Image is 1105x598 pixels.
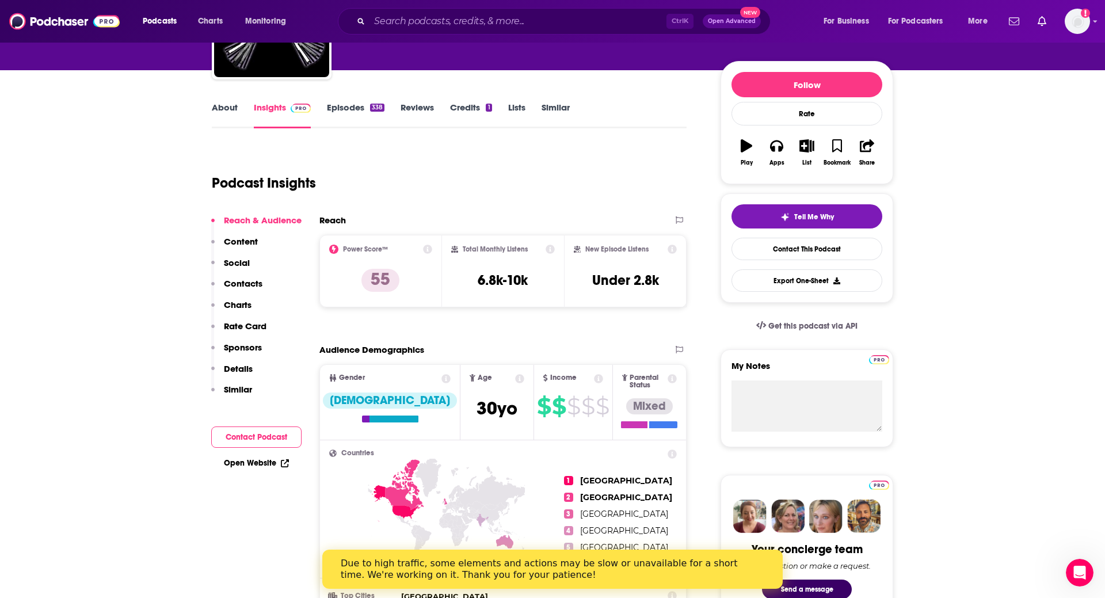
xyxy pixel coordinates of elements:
[339,374,365,382] span: Gender
[211,384,252,405] button: Similar
[224,215,302,226] p: Reach & Audience
[9,10,120,32] img: Podchaser - Follow, Share and Rate Podcasts
[323,393,457,409] div: [DEMOGRAPHIC_DATA]
[224,458,289,468] a: Open Website
[135,12,192,31] button: open menu
[401,102,434,128] a: Reviews
[580,509,668,519] span: [GEOGRAPHIC_DATA]
[741,159,753,166] div: Play
[769,159,784,166] div: Apps
[580,475,672,486] span: [GEOGRAPHIC_DATA]
[224,342,262,353] p: Sponsors
[703,14,761,28] button: Open AdvancedNew
[792,132,822,173] button: List
[319,215,346,226] h2: Reach
[888,13,943,29] span: For Podcasters
[211,236,258,257] button: Content
[478,272,528,289] h3: 6.8k-10k
[1065,9,1090,34] img: User Profile
[968,13,988,29] span: More
[211,363,253,384] button: Details
[211,215,302,236] button: Reach & Audience
[224,257,250,268] p: Social
[211,321,266,342] button: Rate Card
[731,204,882,228] button: tell me why sparkleTell Me Why
[852,132,882,173] button: Share
[731,132,761,173] button: Play
[752,542,863,557] div: Your concierge team
[768,321,858,331] span: Get this podcast via API
[869,481,889,490] img: Podchaser Pro
[567,397,580,416] span: $
[740,7,761,18] span: New
[224,299,252,310] p: Charts
[1066,559,1093,586] iframe: Intercom live chat
[486,104,491,112] div: 1
[847,500,881,533] img: Jon Profile
[731,360,882,380] label: My Notes
[1004,12,1024,31] a: Show notifications dropdown
[960,12,1002,31] button: open menu
[552,397,566,416] span: $
[211,278,262,299] button: Contacts
[802,159,811,166] div: List
[761,132,791,173] button: Apps
[291,104,311,113] img: Podchaser Pro
[211,299,252,321] button: Charts
[731,102,882,125] div: Rate
[580,525,668,536] span: [GEOGRAPHIC_DATA]
[816,12,883,31] button: open menu
[450,102,491,128] a: Credits1
[211,342,262,363] button: Sponsors
[463,245,528,253] h2: Total Monthly Listens
[327,102,384,128] a: Episodes338
[190,12,230,31] a: Charts
[1065,9,1090,34] span: Logged in as jfalkner
[224,321,266,332] p: Rate Card
[254,102,311,128] a: InsightsPodchaser Pro
[1081,9,1090,18] svg: Add a profile image
[581,397,595,416] span: $
[881,12,960,31] button: open menu
[212,174,316,192] h1: Podcast Insights
[369,12,666,31] input: Search podcasts, credits, & more...
[794,212,834,222] span: Tell Me Why
[198,13,223,29] span: Charts
[319,344,424,355] h2: Audience Demographics
[780,212,790,222] img: tell me why sparkle
[237,12,301,31] button: open menu
[564,543,573,552] span: 5
[580,542,668,553] span: [GEOGRAPHIC_DATA]
[747,312,867,340] a: Get this podcast via API
[731,238,882,260] a: Contact This Podcast
[666,14,694,29] span: Ctrl K
[341,450,374,457] span: Countries
[731,72,882,97] button: Follow
[771,500,805,533] img: Barbara Profile
[143,13,177,29] span: Podcasts
[630,374,665,389] span: Parental Status
[824,13,869,29] span: For Business
[824,159,851,166] div: Bookmark
[708,18,756,24] span: Open Advanced
[1065,9,1090,34] button: Show profile menu
[564,509,573,519] span: 3
[596,397,609,416] span: $
[869,355,889,364] img: Podchaser Pro
[743,561,871,570] div: Ask a question or make a request.
[349,8,782,35] div: Search podcasts, credits, & more...
[564,476,573,485] span: 1
[626,398,673,414] div: Mixed
[537,397,551,416] span: $
[224,363,253,374] p: Details
[212,102,238,128] a: About
[508,102,525,128] a: Lists
[211,426,302,448] button: Contact Podcast
[361,269,399,292] p: 55
[859,159,875,166] div: Share
[211,257,250,279] button: Social
[542,102,570,128] a: Similar
[245,13,286,29] span: Monitoring
[370,104,384,112] div: 338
